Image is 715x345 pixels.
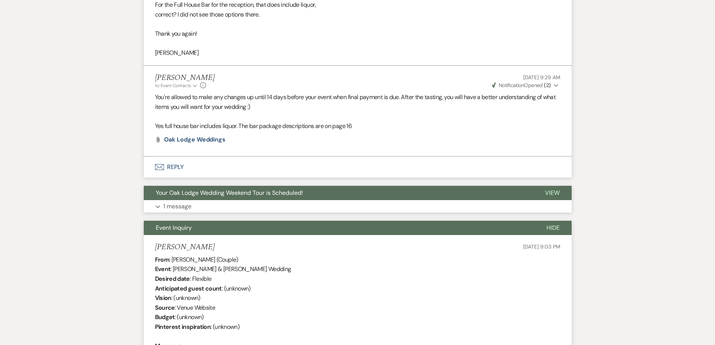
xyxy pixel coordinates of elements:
button: NotificationOpened (2) [491,81,560,89]
button: Event Inquiry [144,221,534,235]
p: 1 message [163,202,191,211]
b: Budget [155,313,175,321]
span: Hide [546,224,560,232]
span: to: Event Contacts [155,83,191,89]
b: From [155,256,169,264]
a: Oak Lodge Weddings [164,137,226,143]
span: Oak Lodge Weddings [164,136,226,143]
b: Desired date [155,275,190,283]
button: Reply [144,157,572,178]
span: Event Inquiry [156,224,192,232]
p: You're allowed to make any changes up until 14 days before your event when final payment is due. ... [155,92,560,111]
span: [DATE] 9:29 AM [523,74,560,81]
h5: [PERSON_NAME] [155,73,215,83]
strong: ( 2 ) [544,82,551,89]
span: [DATE] 9:03 PM [523,243,560,250]
span: Opened [492,82,551,89]
button: View [533,186,572,200]
button: Hide [534,221,572,235]
h5: [PERSON_NAME] [155,243,215,252]
b: Anticipated guest count [155,285,222,292]
button: Your Oak Lodge Wedding Weekend Tour is Scheduled! [144,186,533,200]
button: to: Event Contacts [155,82,198,89]
b: Pinterest inspiration [155,323,211,331]
span: Notification [499,82,524,89]
b: Vision [155,294,172,302]
span: Your Oak Lodge Wedding Weekend Tour is Scheduled! [156,189,303,197]
span: View [545,189,560,197]
p: Yes full house bar includes liquor. The bar package descriptions are on page 16 [155,121,560,131]
b: Event [155,265,171,273]
button: 1 message [144,200,572,213]
b: Source [155,304,175,312]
